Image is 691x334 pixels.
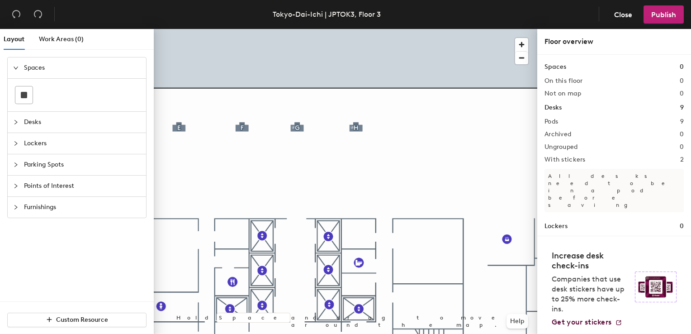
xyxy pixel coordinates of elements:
[24,154,141,175] span: Parking Spots
[544,143,578,151] h2: Ungrouped
[544,169,684,212] p: All desks need to be in a pod before saving
[13,205,19,210] span: collapsed
[552,251,629,271] h4: Increase desk check-ins
[544,77,583,85] h2: On this floor
[544,62,566,72] h1: Spaces
[544,156,586,163] h2: With stickers
[13,141,19,146] span: collapsed
[24,112,141,133] span: Desks
[680,118,684,125] h2: 9
[651,10,676,19] span: Publish
[614,10,632,19] span: Close
[273,9,381,20] div: Tokyo-Dai-Ichi | JPTOK3, Floor 3
[56,316,108,324] span: Custom Resource
[24,133,141,154] span: Lockers
[24,176,141,196] span: Points of Interest
[552,274,629,314] p: Companies that use desk stickers have up to 25% more check-ins.
[7,313,147,327] button: Custom Resource
[24,57,141,78] span: Spaces
[13,65,19,71] span: expanded
[635,272,677,302] img: Sticker logo
[680,103,684,113] h1: 9
[13,119,19,125] span: collapsed
[680,77,684,85] h2: 0
[24,197,141,218] span: Furnishings
[644,5,684,24] button: Publish
[544,36,684,47] div: Floor overview
[544,131,571,138] h2: Archived
[680,62,684,72] h1: 0
[544,90,581,97] h2: Not on map
[13,183,19,189] span: collapsed
[39,35,84,43] span: Work Areas (0)
[680,143,684,151] h2: 0
[7,5,25,24] button: Undo (⌘ + Z)
[4,35,24,43] span: Layout
[544,118,558,125] h2: Pods
[552,318,611,326] span: Get your stickers
[506,314,528,329] button: Help
[544,103,562,113] h1: Desks
[680,221,684,231] h1: 0
[680,90,684,97] h2: 0
[552,318,622,327] a: Get your stickers
[544,221,568,231] h1: Lockers
[606,5,640,24] button: Close
[12,10,21,19] span: undo
[680,131,684,138] h2: 0
[680,156,684,163] h2: 2
[13,162,19,167] span: collapsed
[29,5,47,24] button: Redo (⌘ + ⇧ + Z)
